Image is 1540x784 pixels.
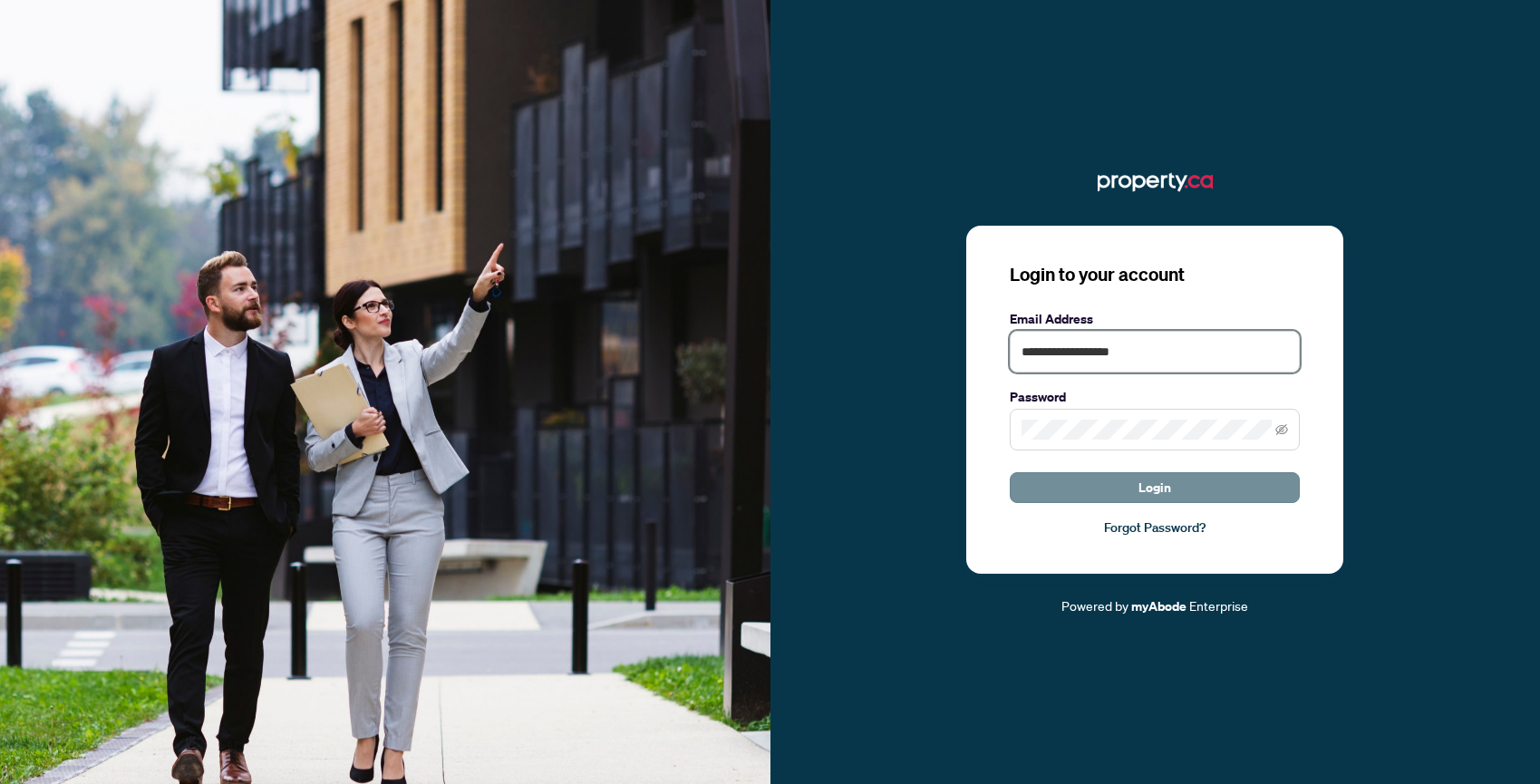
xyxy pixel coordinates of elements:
span: Login [1138,473,1171,502]
a: Forgot Password? [1010,518,1300,537]
span: Powered by [1061,597,1128,614]
label: Email Address [1010,309,1300,329]
button: Login [1010,472,1300,503]
span: eye-invisible [1275,423,1288,436]
span: Enterprise [1189,597,1248,614]
a: myAbode [1131,596,1186,616]
label: Password [1010,387,1300,407]
img: ma-logo [1098,168,1213,197]
h3: Login to your account [1010,262,1300,287]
